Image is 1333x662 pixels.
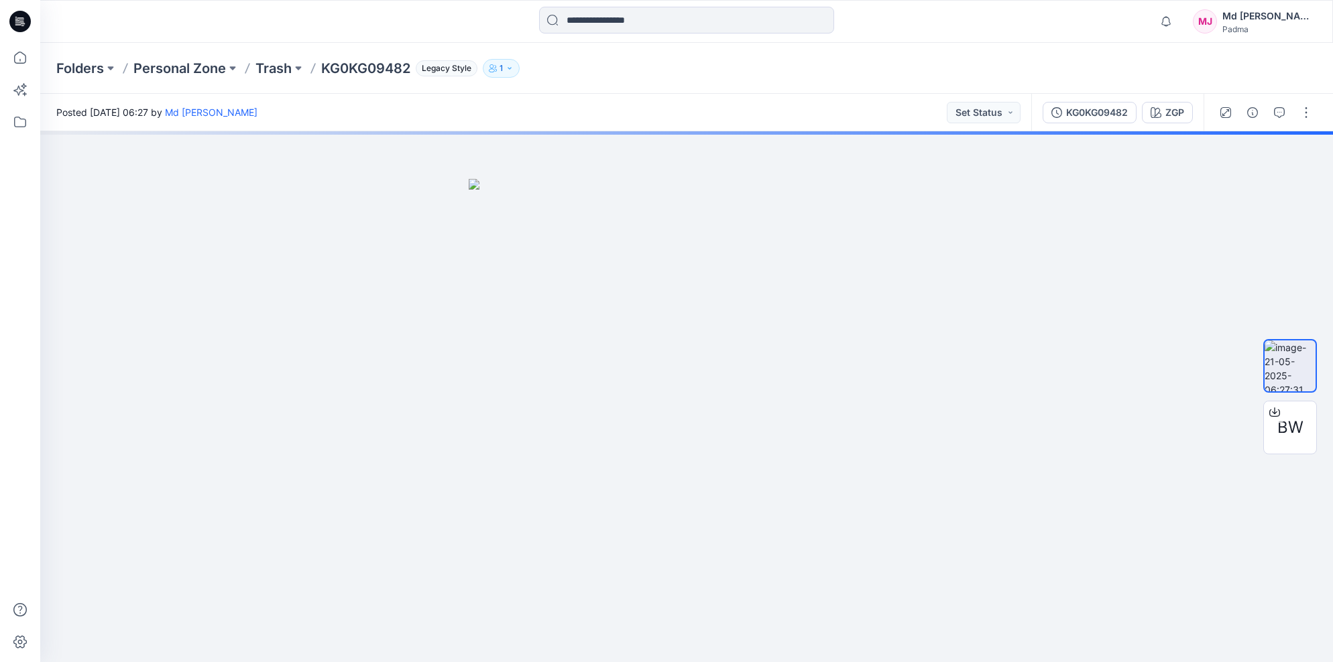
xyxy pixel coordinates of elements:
div: KG0KG09482 [1066,105,1128,120]
button: KG0KG09482 [1043,102,1137,123]
span: Legacy Style [416,60,477,76]
span: Posted [DATE] 06:27 by [56,105,257,119]
div: Padma [1222,24,1316,34]
a: Md [PERSON_NAME] [165,107,257,118]
img: eyJhbGciOiJIUzI1NiIsImtpZCI6IjAiLCJzbHQiOiJzZXMiLCJ0eXAiOiJKV1QifQ.eyJkYXRhIjp7InR5cGUiOiJzdG9yYW... [469,179,905,662]
button: 1 [483,59,520,78]
div: ZGP [1165,105,1184,120]
a: Folders [56,59,104,78]
div: Md [PERSON_NAME] [1222,8,1316,24]
button: Details [1242,102,1263,123]
button: ZGP [1142,102,1193,123]
a: Personal Zone [133,59,226,78]
a: Trash [255,59,292,78]
p: KG0KG09482 [321,59,410,78]
p: 1 [500,61,503,76]
div: MJ [1193,9,1217,34]
img: image-21-05-2025-06:27:31 [1265,340,1316,391]
button: Legacy Style [410,59,477,78]
span: BW [1277,415,1303,440]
